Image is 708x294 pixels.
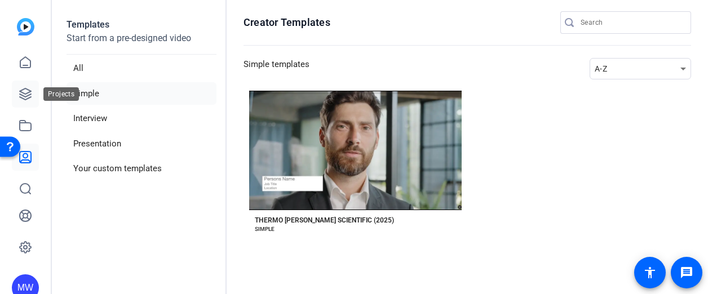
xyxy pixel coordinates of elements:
[255,216,394,225] div: THERMO [PERSON_NAME] SCIENTIFIC (2025)
[680,266,693,279] mat-icon: message
[67,32,216,55] p: Start from a pre-designed video
[643,266,657,279] mat-icon: accessibility
[67,82,216,105] li: Simple
[17,18,34,35] img: blue-gradient.svg
[67,132,216,155] li: Presentation
[244,16,330,29] h1: Creator Templates
[255,225,275,234] div: SIMPLE
[67,57,216,80] li: All
[249,91,462,210] button: Template image
[244,58,309,79] h3: Simple templates
[43,87,79,101] div: Projects
[67,19,109,30] strong: Templates
[581,16,682,29] input: Search
[595,64,607,73] span: A-Z
[67,157,216,180] li: Your custom templates
[67,107,216,130] li: Interview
